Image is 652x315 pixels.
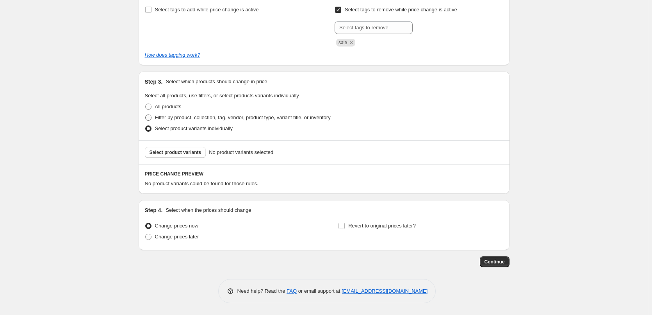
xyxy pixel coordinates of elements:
span: Select product variants individually [155,125,233,131]
span: Select tags to add while price change is active [155,7,259,13]
h6: PRICE CHANGE PREVIEW [145,171,503,177]
button: Select product variants [145,147,206,158]
p: Select which products should change in price [166,78,267,86]
span: Revert to original prices later? [348,223,416,229]
span: Need help? Read the [237,288,287,294]
span: sale [338,40,347,45]
a: How does tagging work? [145,52,200,58]
span: or email support at [297,288,342,294]
span: No product variants could be found for those rules. [145,181,258,186]
span: Select tags to remove while price change is active [345,7,457,13]
span: All products [155,104,182,109]
span: Select product variants [150,149,201,156]
span: Change prices now [155,223,198,229]
h2: Step 4. [145,206,163,214]
p: Select when the prices should change [166,206,251,214]
span: Change prices later [155,234,199,240]
span: Continue [485,259,505,265]
a: FAQ [287,288,297,294]
button: Remove sale [348,39,355,46]
a: [EMAIL_ADDRESS][DOMAIN_NAME] [342,288,428,294]
span: Filter by product, collection, tag, vendor, product type, variant title, or inventory [155,115,331,120]
span: Select all products, use filters, or select products variants individually [145,93,299,98]
button: Continue [480,256,509,267]
input: Select tags to remove [335,21,413,34]
h2: Step 3. [145,78,163,86]
span: No product variants selected [209,149,273,156]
